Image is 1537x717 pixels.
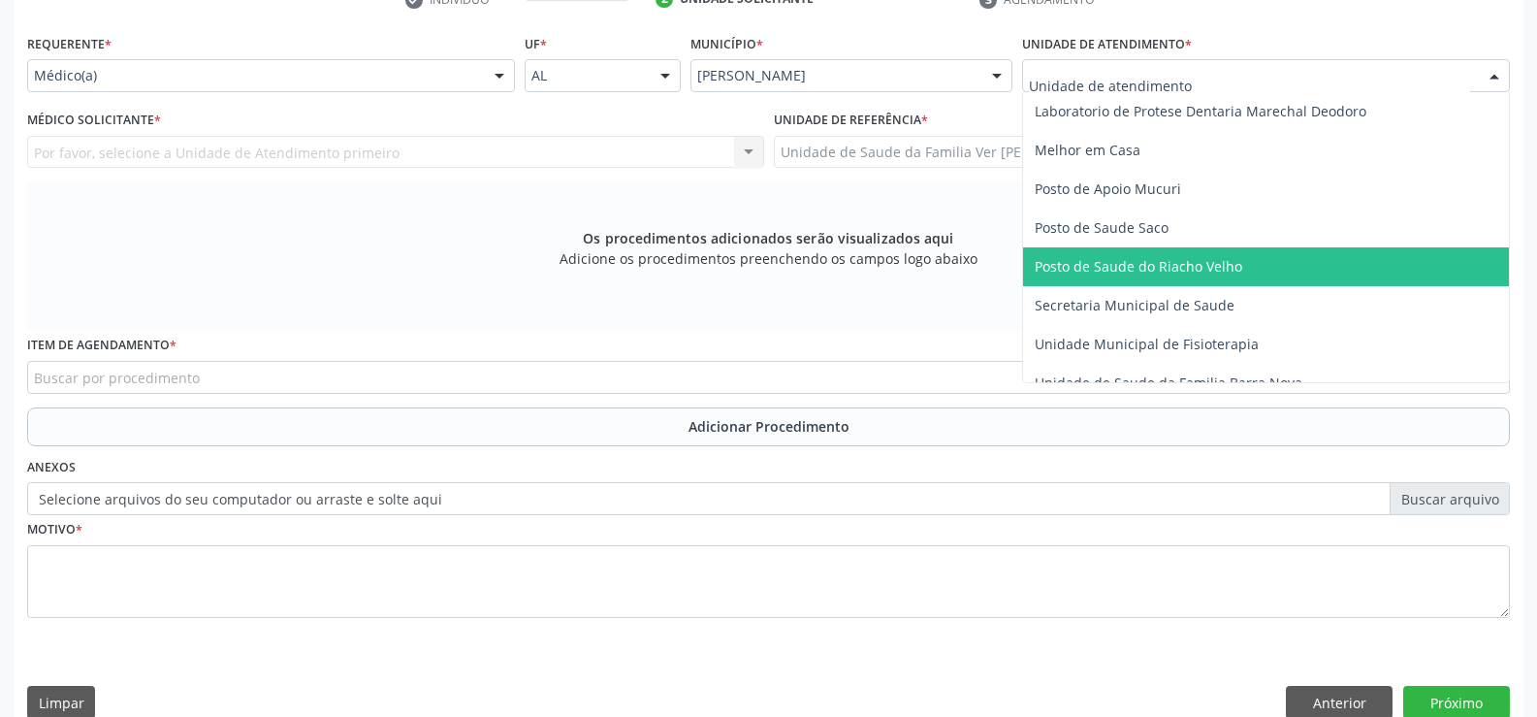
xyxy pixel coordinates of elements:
[27,515,82,545] label: Motivo
[525,29,547,59] label: UF
[583,228,953,248] span: Os procedimentos adicionados serão visualizados aqui
[27,453,76,483] label: Anexos
[1035,179,1181,198] span: Posto de Apoio Mucuri
[1035,374,1302,392] span: Unidade de Saude da Familia Barra Nova
[27,29,112,59] label: Requerente
[1035,257,1242,276] span: Posto de Saude do Riacho Velho
[27,407,1510,446] button: Adicionar Procedimento
[1035,335,1259,353] span: Unidade Municipal de Fisioterapia
[1035,296,1234,314] span: Secretaria Municipal de Saude
[1035,141,1140,159] span: Melhor em Casa
[27,106,161,136] label: Médico Solicitante
[560,248,977,269] span: Adicione os procedimentos preenchendo os campos logo abaixo
[34,66,475,85] span: Médico(a)
[688,416,849,437] span: Adicionar Procedimento
[1035,218,1169,237] span: Posto de Saude Saco
[1035,102,1366,120] span: Laboratorio de Protese Dentaria Marechal Deodoro
[690,29,763,59] label: Município
[1029,66,1470,105] input: Unidade de atendimento
[34,368,200,388] span: Buscar por procedimento
[697,66,973,85] span: [PERSON_NAME]
[27,331,176,361] label: Item de agendamento
[531,66,641,85] span: AL
[774,106,928,136] label: Unidade de referência
[1022,29,1192,59] label: Unidade de atendimento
